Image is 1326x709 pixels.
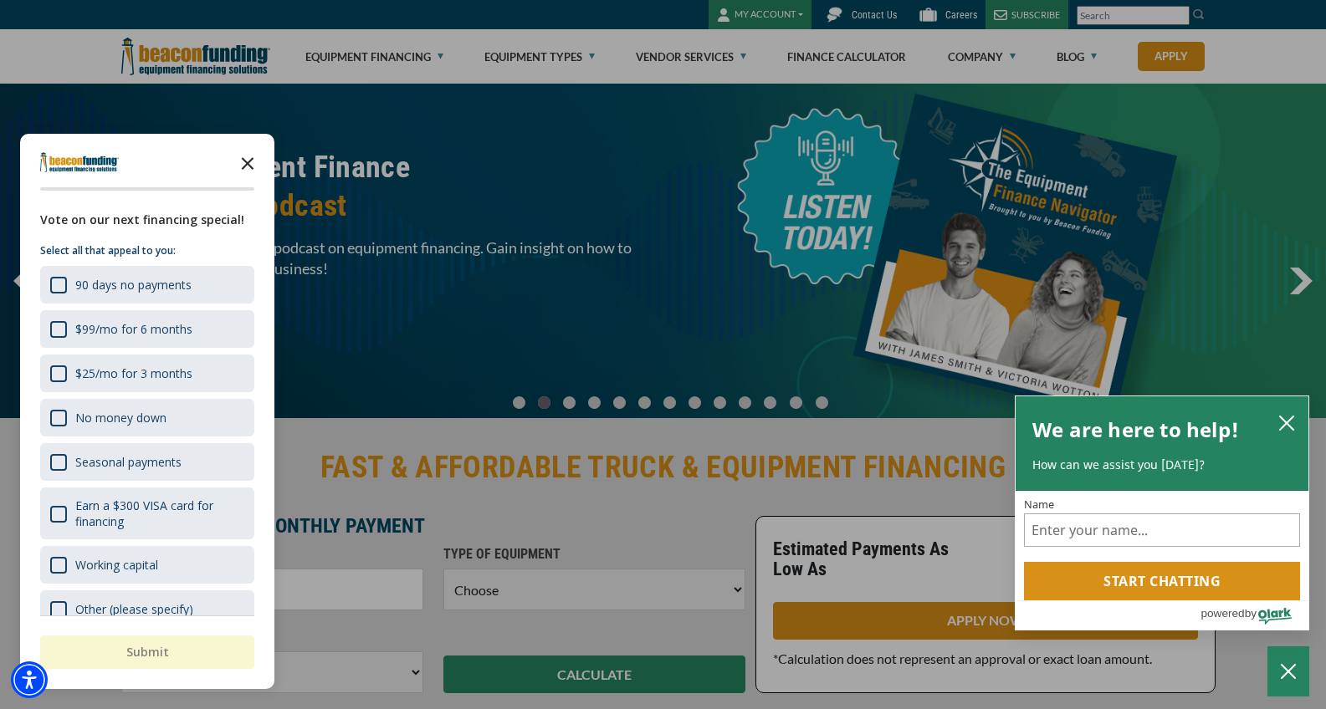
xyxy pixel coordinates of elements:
div: Other (please specify) [40,590,254,628]
div: Other (please specify) [75,601,193,617]
div: Working capital [40,546,254,584]
h2: We are here to help! [1032,413,1239,446]
div: Seasonal payments [40,443,254,481]
div: Vote on our next financing special! [40,211,254,229]
div: $25/mo for 3 months [40,354,254,392]
label: Name [1024,499,1300,510]
img: Company logo [40,152,119,172]
div: No money down [75,410,166,426]
div: 90 days no payments [40,266,254,303]
div: Accessibility Menu [11,661,48,698]
button: Close Chatbox [1267,646,1309,696]
input: Name [1024,513,1300,547]
div: $99/mo for 6 months [40,310,254,348]
div: Seasonal payments [75,454,182,470]
a: Powered by Olark [1201,601,1308,630]
div: $25/mo for 3 months [75,365,192,381]
span: by [1245,603,1257,624]
div: Earn a $300 VISA card for financing [75,497,244,529]
div: Working capital [75,557,158,573]
p: How can we assist you [DATE]? [1032,457,1292,473]
div: olark chatbox [1015,395,1309,631]
p: Select all that appeal to you: [40,242,254,259]
div: Survey [20,134,274,689]
div: 90 days no payments [75,277,192,293]
div: Earn a $300 VISA card for financing [40,487,254,539]
button: Start chatting [1024,562,1300,600]
div: No money down [40,399,254,436]
button: Submit [40,635,254,669]
div: $99/mo for 6 months [75,321,192,337]
span: powered [1201,603,1244,624]
button: close chatbox [1273,411,1300,434]
button: Close the survey [231,145,264,179]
